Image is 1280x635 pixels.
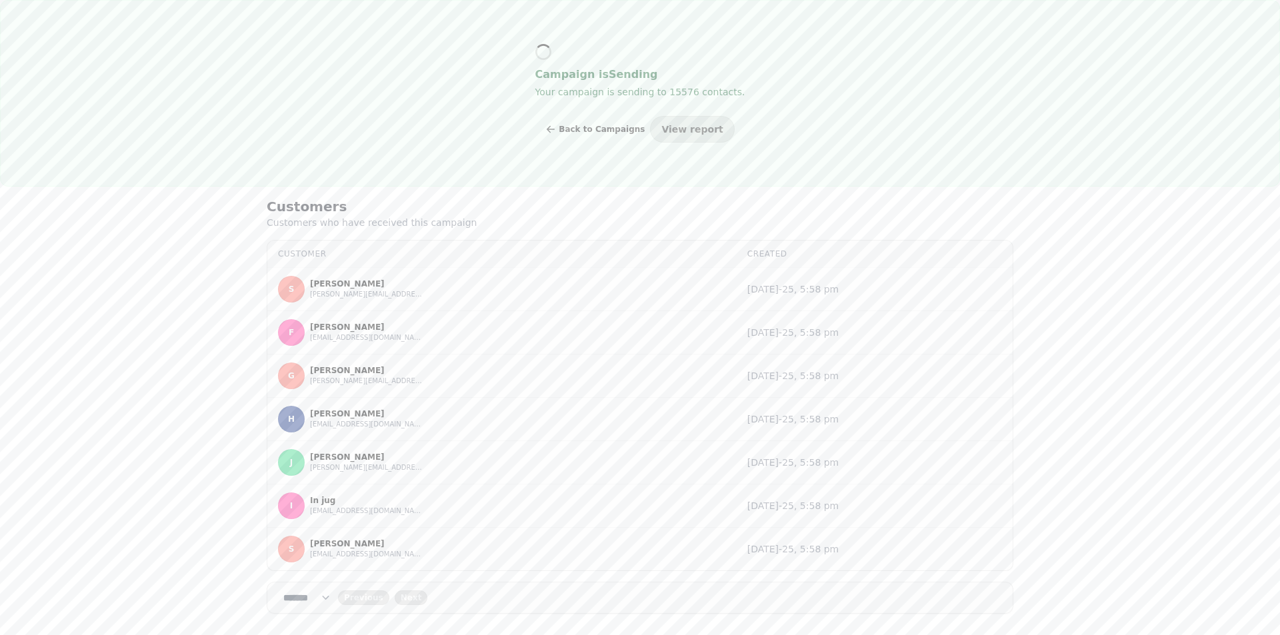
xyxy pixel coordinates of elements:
div: [DATE]-25, 5:58 pm [747,369,1002,382]
p: [PERSON_NAME] [310,322,423,332]
div: Customer [278,249,726,259]
span: Next [401,594,422,602]
h2: Campaign is Sending [535,65,745,84]
button: next [395,590,428,605]
span: G [288,371,295,380]
span: J [290,458,293,467]
p: [PERSON_NAME] [310,452,423,462]
p: [PERSON_NAME] [310,365,423,376]
p: [PERSON_NAME] [310,538,423,549]
button: View report [650,116,734,143]
div: [DATE]-25, 5:58 pm [747,499,1002,512]
span: S [289,544,295,554]
div: [DATE]-25, 5:58 pm [747,542,1002,556]
div: [DATE]-25, 5:58 pm [747,283,1002,296]
p: Customers who have received this campaign [267,216,608,229]
span: I [290,501,293,510]
h2: Customers [267,197,523,216]
button: [EMAIL_ADDRESS][DOMAIN_NAME] [310,506,423,516]
p: Your campaign is sending to 15576 contacts. [535,84,745,100]
span: Back to Campaigns [559,125,645,133]
button: [EMAIL_ADDRESS][DOMAIN_NAME] [310,419,423,430]
button: back [338,590,389,605]
p: In jug [310,495,423,506]
nav: Pagination [267,582,1013,614]
span: View report [661,125,723,134]
button: [PERSON_NAME][EMAIL_ADDRESS][PERSON_NAME][DOMAIN_NAME] [310,462,423,473]
button: [EMAIL_ADDRESS][DOMAIN_NAME] [310,332,423,343]
span: S [289,285,295,294]
p: [PERSON_NAME] [310,408,423,419]
p: [PERSON_NAME] [310,279,423,289]
span: H [288,414,295,424]
span: F [289,328,294,337]
div: [DATE]-25, 5:58 pm [747,412,1002,426]
div: Created [747,249,1002,259]
span: Previous [344,594,383,602]
button: [PERSON_NAME][EMAIL_ADDRESS][PERSON_NAME][DOMAIN_NAME] [310,376,423,386]
div: [DATE]-25, 5:58 pm [747,326,1002,339]
button: [EMAIL_ADDRESS][DOMAIN_NAME] [310,549,423,560]
button: Back to Campaigns [545,116,645,143]
button: [PERSON_NAME][EMAIL_ADDRESS][PERSON_NAME][DOMAIN_NAME] [310,289,423,300]
div: [DATE]-25, 5:58 pm [747,456,1002,469]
